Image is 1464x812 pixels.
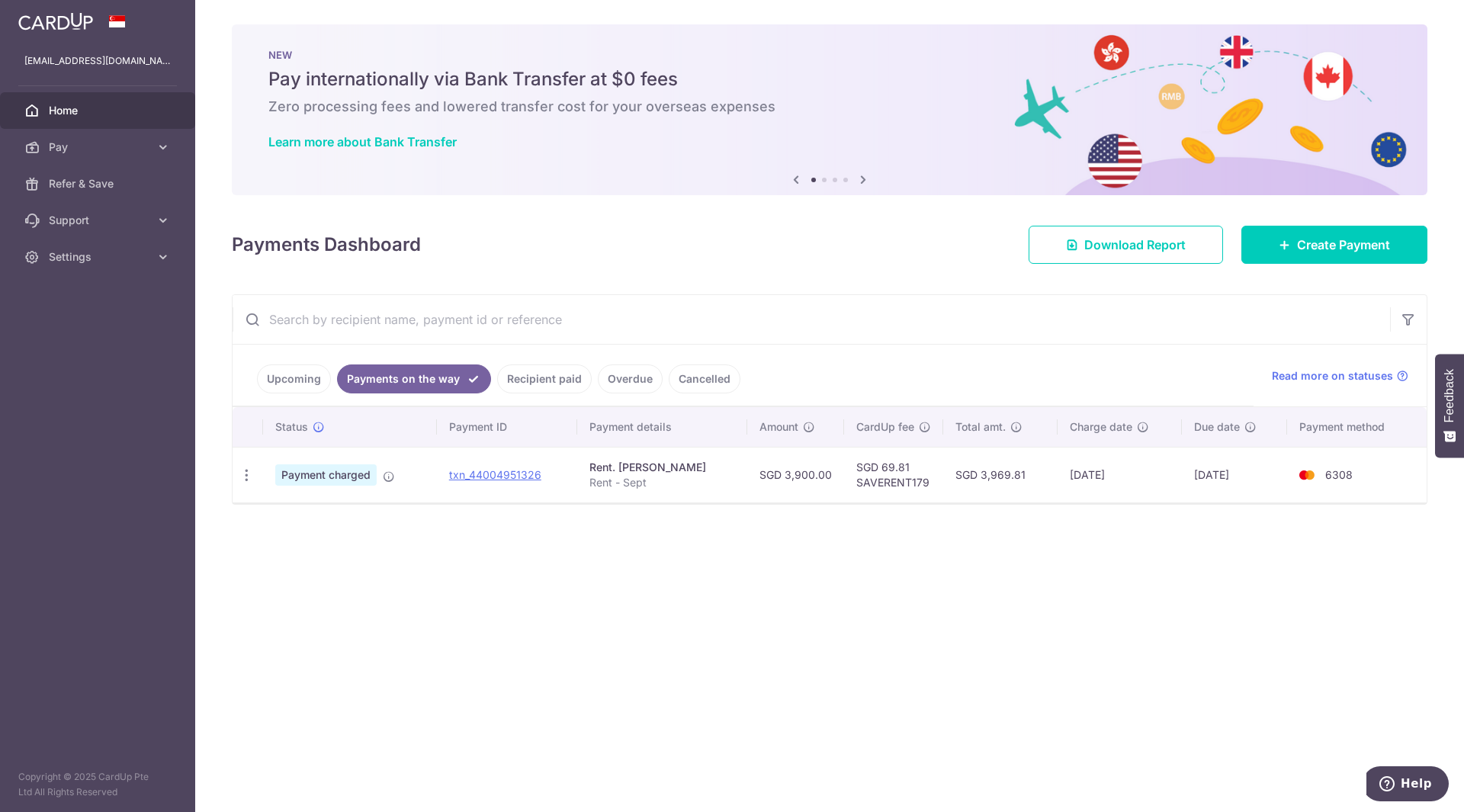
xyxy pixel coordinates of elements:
[589,460,735,475] div: Rent. [PERSON_NAME]
[1272,368,1393,384] span: Read more on statuses
[669,364,740,393] a: Cancelled
[268,134,457,149] a: Learn more about Bank Transfer
[49,140,149,155] span: Pay
[1084,236,1186,254] span: Download Report
[18,12,93,30] img: CardUp
[49,249,149,265] span: Settings
[747,447,844,502] td: SGD 3,900.00
[268,67,1391,91] h5: Pay internationally via Bank Transfer at $0 fees
[1292,466,1322,484] img: Bank Card
[233,295,1390,344] input: Search by recipient name, payment id or reference
[1182,447,1286,502] td: [DATE]
[1435,354,1464,457] button: Feedback - Show survey
[1070,419,1132,435] span: Charge date
[232,231,421,258] h4: Payments Dashboard
[589,475,735,490] p: Rent - Sept
[268,49,1391,61] p: NEW
[943,447,1057,502] td: SGD 3,969.81
[337,364,491,393] a: Payments on the way
[1297,236,1390,254] span: Create Payment
[955,419,1006,435] span: Total amt.
[577,407,747,447] th: Payment details
[1325,468,1353,481] span: 6308
[1029,226,1223,264] a: Download Report
[1241,226,1427,264] a: Create Payment
[49,176,149,191] span: Refer & Save
[856,419,914,435] span: CardUp fee
[1366,766,1449,804] iframe: Opens a widget where you can find more information
[257,364,331,393] a: Upcoming
[1272,368,1408,384] a: Read more on statuses
[1058,447,1183,502] td: [DATE]
[24,53,171,69] p: [EMAIL_ADDRESS][DOMAIN_NAME]
[844,447,943,502] td: SGD 69.81 SAVERENT179
[268,98,1391,116] h6: Zero processing fees and lowered transfer cost for your overseas expenses
[232,24,1427,195] img: Bank transfer banner
[598,364,663,393] a: Overdue
[1287,407,1427,447] th: Payment method
[759,419,798,435] span: Amount
[49,103,149,118] span: Home
[1194,419,1240,435] span: Due date
[497,364,592,393] a: Recipient paid
[1443,369,1456,422] span: Feedback
[275,419,308,435] span: Status
[275,464,377,486] span: Payment charged
[49,213,149,228] span: Support
[437,407,577,447] th: Payment ID
[449,468,541,481] a: txn_44004951326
